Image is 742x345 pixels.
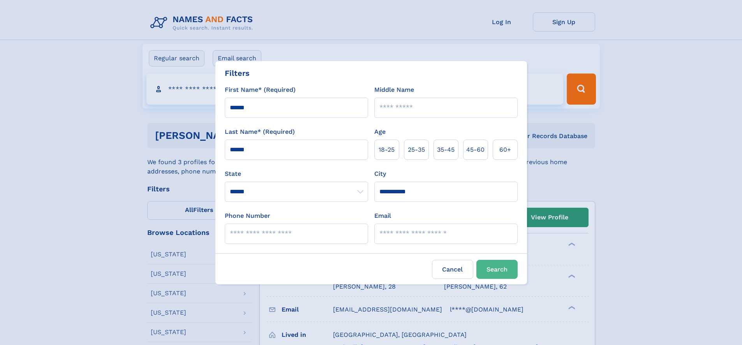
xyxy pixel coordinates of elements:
[225,169,368,179] label: State
[225,127,295,137] label: Last Name* (Required)
[476,260,518,279] button: Search
[225,67,250,79] div: Filters
[374,85,414,95] label: Middle Name
[466,145,485,154] span: 45‑60
[499,145,511,154] span: 60+
[374,127,386,137] label: Age
[379,145,395,154] span: 18‑25
[225,85,296,95] label: First Name* (Required)
[374,169,386,179] label: City
[432,260,473,279] label: Cancel
[374,211,391,221] label: Email
[408,145,425,154] span: 25‑35
[437,145,455,154] span: 35‑45
[225,211,270,221] label: Phone Number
